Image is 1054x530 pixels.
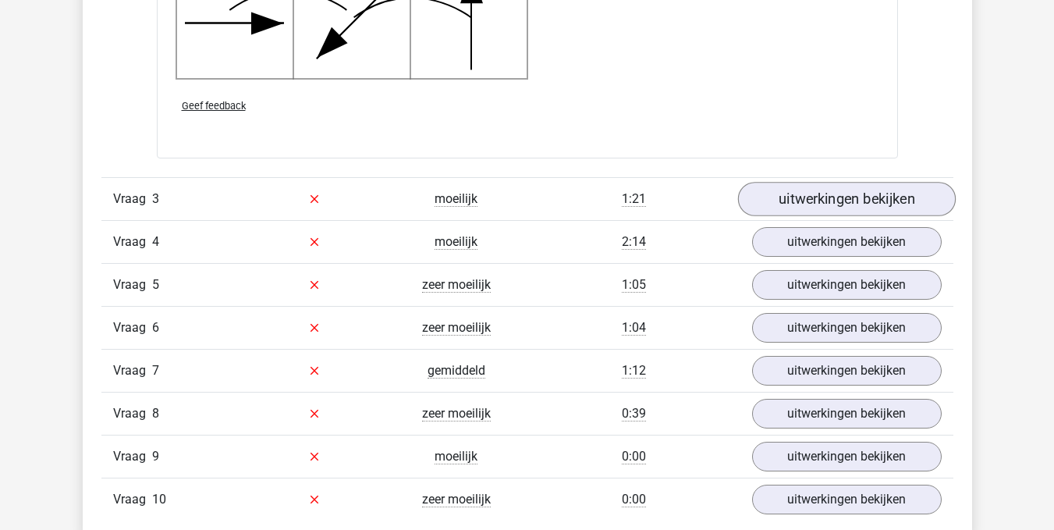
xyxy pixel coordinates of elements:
a: uitwerkingen bekijken [752,442,942,471]
span: 0:00 [622,492,646,507]
span: 0:39 [622,406,646,422]
a: uitwerkingen bekijken [752,485,942,514]
a: uitwerkingen bekijken [752,270,942,300]
span: Geef feedback [182,100,246,112]
span: 1:12 [622,363,646,379]
span: Vraag [113,361,152,380]
span: 8 [152,406,159,421]
a: uitwerkingen bekijken [752,399,942,429]
span: 5 [152,277,159,292]
span: Vraag [113,447,152,466]
span: zeer moeilijk [422,406,491,422]
span: 7 [152,363,159,378]
span: Vraag [113,276,152,294]
a: uitwerkingen bekijken [737,182,955,216]
a: uitwerkingen bekijken [752,313,942,343]
span: 1:21 [622,191,646,207]
span: 4 [152,234,159,249]
span: moeilijk [435,191,477,207]
span: 0:00 [622,449,646,464]
span: 6 [152,320,159,335]
span: Vraag [113,318,152,337]
span: zeer moeilijk [422,277,491,293]
span: Vraag [113,404,152,423]
span: gemiddeld [428,363,485,379]
span: 2:14 [622,234,646,250]
span: moeilijk [435,234,477,250]
a: uitwerkingen bekijken [752,227,942,257]
span: 1:05 [622,277,646,293]
span: Vraag [113,490,152,509]
a: uitwerkingen bekijken [752,356,942,386]
span: Vraag [113,233,152,251]
span: moeilijk [435,449,477,464]
span: Vraag [113,190,152,208]
span: 3 [152,191,159,206]
span: zeer moeilijk [422,492,491,507]
span: 1:04 [622,320,646,336]
span: zeer moeilijk [422,320,491,336]
span: 9 [152,449,159,464]
span: 10 [152,492,166,507]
